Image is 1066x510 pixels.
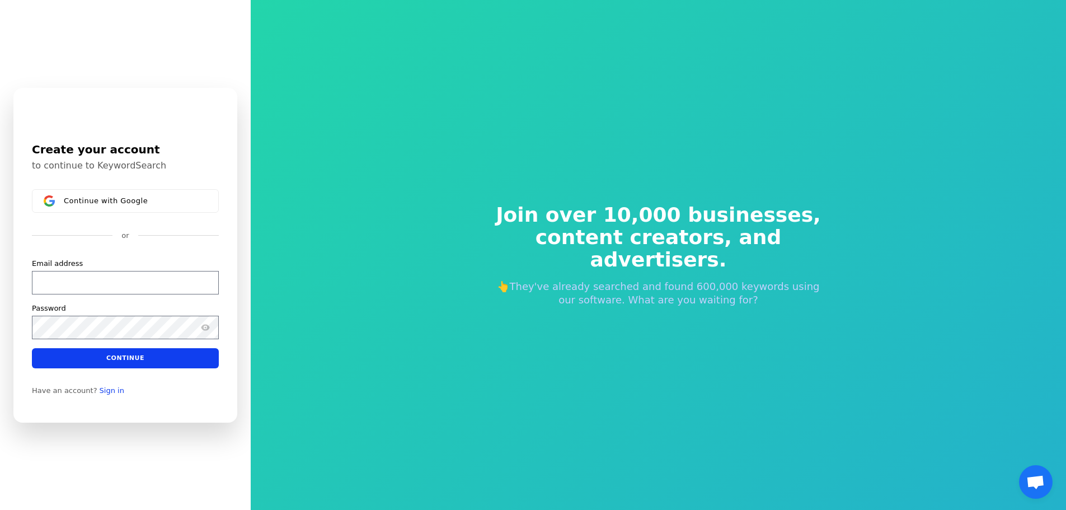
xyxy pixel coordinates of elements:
[32,348,219,368] button: Continue
[32,189,219,213] button: Sign in with GoogleContinue with Google
[32,386,97,395] span: Have an account?
[121,231,129,241] p: or
[44,195,55,207] img: Sign in with Google
[489,280,829,307] p: 👆They've already searched and found 600,000 keywords using our software. What are you waiting for?
[1019,465,1053,499] a: Open de chat
[489,204,829,226] span: Join over 10,000 businesses,
[489,226,829,271] span: content creators, and advertisers.
[100,386,124,395] a: Sign in
[32,160,219,171] p: to continue to KeywordSearch
[64,196,148,205] span: Continue with Google
[32,258,83,268] label: Email address
[32,303,66,313] label: Password
[32,141,219,158] h1: Create your account
[199,320,212,334] button: Show password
